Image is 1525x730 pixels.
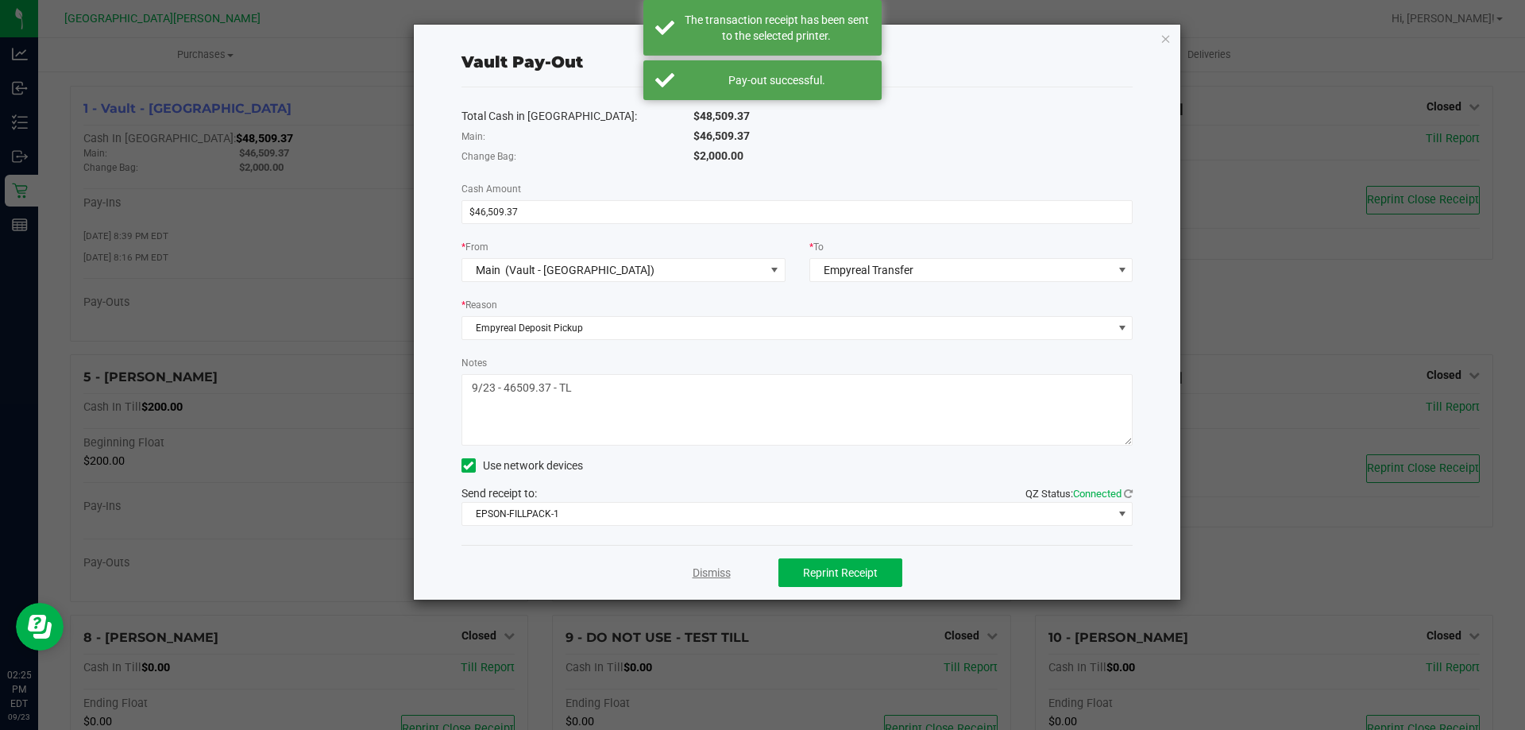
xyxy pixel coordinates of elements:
span: Total Cash in [GEOGRAPHIC_DATA]: [461,110,637,122]
div: Pay-out successful. [683,72,870,88]
span: QZ Status: [1025,488,1133,500]
div: The transaction receipt has been sent to the selected printer. [683,12,870,44]
a: Dismiss [693,565,731,581]
span: EPSON-FILLPACK-1 [462,503,1113,525]
span: Send receipt to: [461,487,537,500]
span: Connected [1073,488,1122,500]
label: Reason [461,298,497,312]
span: Change Bag: [461,151,516,162]
iframe: Resource center [16,603,64,651]
span: $2,000.00 [693,149,743,162]
label: Use network devices [461,458,583,474]
div: Vault Pay-Out [461,50,583,74]
span: (Vault - [GEOGRAPHIC_DATA]) [505,264,654,276]
span: Main: [461,131,485,142]
span: Empyreal Deposit Pickup [462,317,1113,339]
span: Reprint Receipt [803,566,878,579]
span: $46,509.37 [693,129,750,142]
label: To [809,240,824,254]
span: Cash Amount [461,183,521,195]
span: Empyreal Transfer [824,264,913,276]
label: From [461,240,488,254]
label: Notes [461,356,487,370]
span: Main [476,264,500,276]
button: Reprint Receipt [778,558,902,587]
span: $48,509.37 [693,110,750,122]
